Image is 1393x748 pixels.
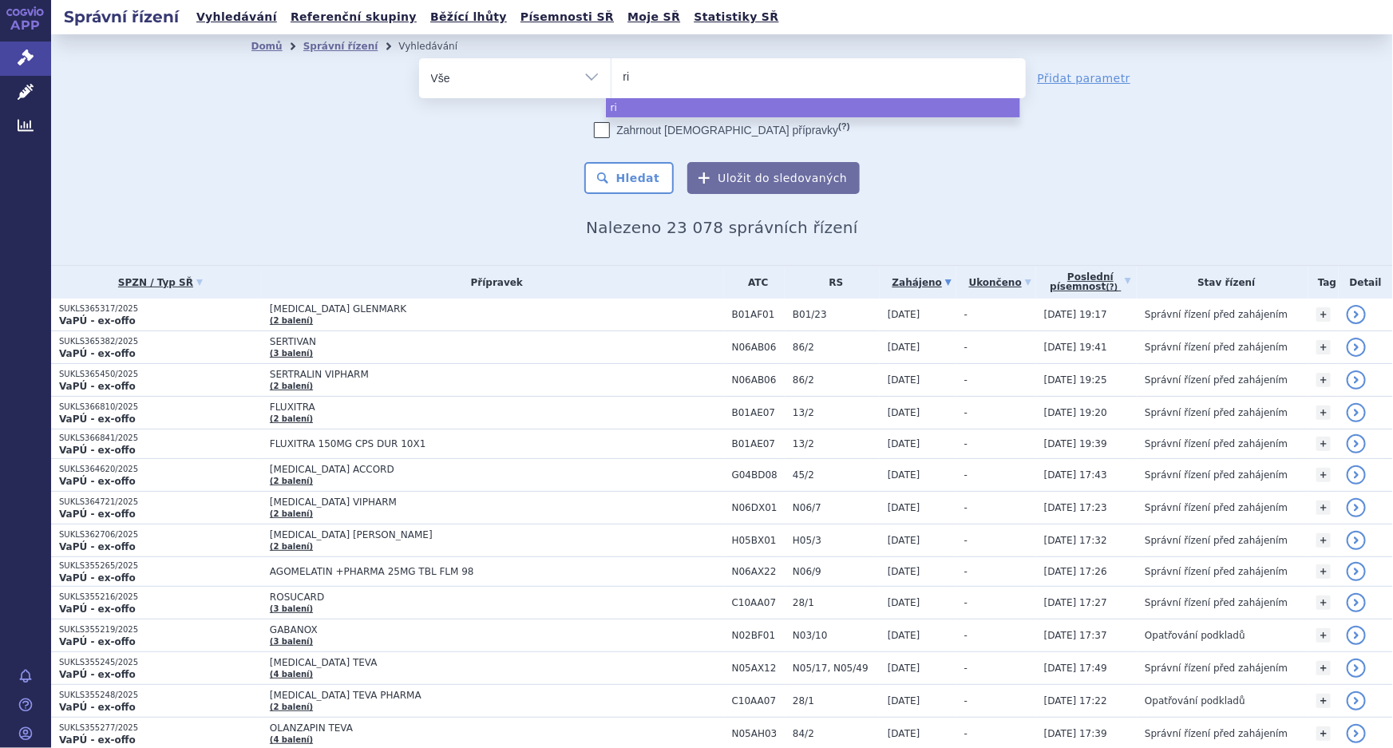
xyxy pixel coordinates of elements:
[793,438,880,449] span: 13/2
[270,735,313,744] a: (4 balení)
[586,218,857,237] span: Nalezeno 23 078 správních řízení
[1347,370,1366,390] a: detail
[964,438,968,449] span: -
[270,722,669,734] span: OLANZAPIN TEVA
[1316,596,1331,610] a: +
[1347,498,1366,517] a: detail
[1347,434,1366,453] a: detail
[888,271,956,294] a: Zahájeno
[286,6,421,28] a: Referenční skupiny
[732,407,785,418] span: B01AE07
[964,502,968,513] span: -
[964,469,968,481] span: -
[1044,407,1107,418] span: [DATE] 19:20
[964,566,968,577] span: -
[793,374,880,386] span: 86/2
[888,342,920,353] span: [DATE]
[398,34,478,58] li: Vyhledávání
[1145,695,1245,706] span: Opatřování podkladů
[270,529,669,540] span: [MEDICAL_DATA] [PERSON_NAME]
[785,266,880,299] th: RS
[1145,438,1288,449] span: Správní řízení před zahájením
[1044,630,1107,641] span: [DATE] 17:37
[270,509,313,518] a: (2 balení)
[1145,597,1288,608] span: Správní řízení před zahájením
[964,374,968,386] span: -
[270,336,669,347] span: SERTIVAN
[964,630,968,641] span: -
[606,98,1020,117] li: ri
[1137,266,1308,299] th: Stav řízení
[888,663,920,674] span: [DATE]
[1038,70,1131,86] a: Přidat parametr
[1044,374,1107,386] span: [DATE] 19:25
[59,560,262,572] p: SUKLS355265/2025
[888,566,920,577] span: [DATE]
[59,690,262,701] p: SUKLS355248/2025
[270,542,313,551] a: (2 balení)
[59,336,262,347] p: SUKLS365382/2025
[1316,533,1331,548] a: +
[793,630,880,641] span: N03/10
[732,728,785,739] span: N05AH03
[888,695,920,706] span: [DATE]
[59,529,262,540] p: SUKLS362706/2025
[964,407,968,418] span: -
[270,414,313,423] a: (2 balení)
[59,433,262,444] p: SUKLS366841/2025
[262,266,724,299] th: Přípravek
[1044,663,1107,674] span: [DATE] 17:49
[59,702,136,713] strong: VaPÚ - ex-offo
[270,382,313,390] a: (2 balení)
[1316,437,1331,451] a: +
[732,566,785,577] span: N06AX22
[59,604,136,615] strong: VaPÚ - ex-offo
[59,464,262,475] p: SUKLS364620/2025
[732,535,785,546] span: H05BX01
[732,309,785,320] span: B01AF01
[270,604,313,613] a: (3 balení)
[793,342,880,353] span: 86/2
[270,438,669,449] span: FLUXITRA 150MG CPS DUR 10X1
[59,414,136,425] strong: VaPÚ - ex-offo
[59,381,136,392] strong: VaPÚ - ex-offo
[1339,266,1393,299] th: Detail
[59,592,262,603] p: SUKLS355216/2025
[1145,407,1288,418] span: Správní řízení před zahájením
[59,402,262,413] p: SUKLS366810/2025
[732,502,785,513] span: N06DX01
[964,663,968,674] span: -
[1044,309,1107,320] span: [DATE] 19:17
[793,728,880,739] span: 84/2
[251,41,283,52] a: Domů
[964,728,968,739] span: -
[270,592,669,603] span: ROSUCARD
[793,407,880,418] span: 13/2
[888,630,920,641] span: [DATE]
[59,722,262,734] p: SUKLS355277/2025
[964,271,1036,294] a: Ukončeno
[270,464,669,475] span: [MEDICAL_DATA] ACCORD
[732,597,785,608] span: C10AA07
[793,469,880,481] span: 45/2
[1347,562,1366,581] a: detail
[1347,659,1366,678] a: detail
[270,402,669,413] span: FLUXITRA
[1145,342,1288,353] span: Správní řízení před zahájením
[724,266,785,299] th: ATC
[270,349,313,358] a: (3 balení)
[516,6,619,28] a: Písemnosti SŘ
[1145,535,1288,546] span: Správní řízení před zahájením
[270,477,313,485] a: (2 balení)
[838,121,849,132] abbr: (?)
[59,271,262,294] a: SPZN / Typ SŘ
[1316,468,1331,482] a: +
[59,669,136,680] strong: VaPÚ - ex-offo
[793,566,880,577] span: N06/9
[1044,438,1107,449] span: [DATE] 19:39
[689,6,783,28] a: Statistiky SŘ
[888,597,920,608] span: [DATE]
[1347,626,1366,645] a: detail
[793,535,880,546] span: H05/3
[1145,469,1288,481] span: Správní řízení před zahájením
